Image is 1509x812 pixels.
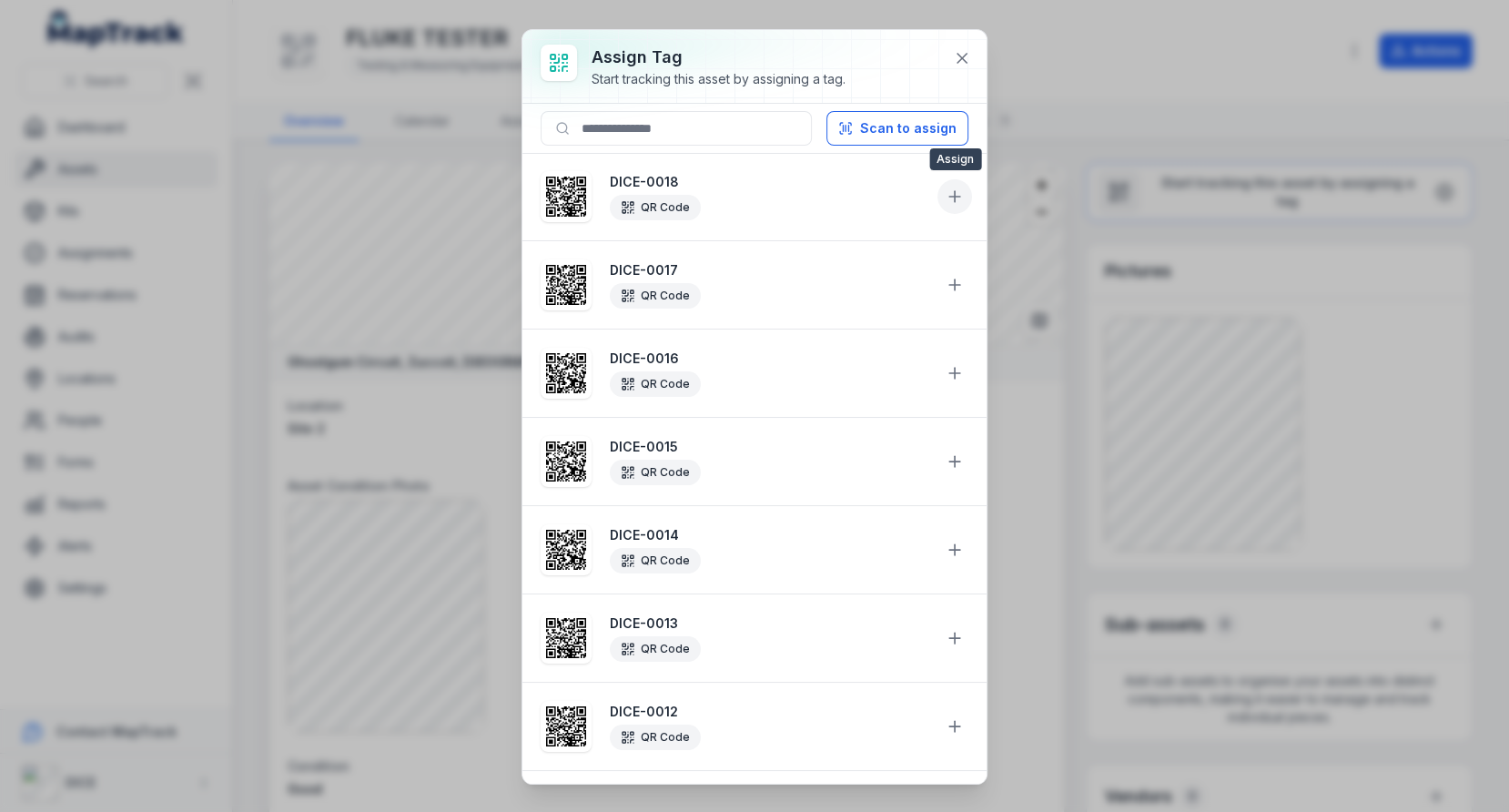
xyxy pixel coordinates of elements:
[610,283,701,309] div: QR Code
[610,703,930,721] strong: DICE-0012
[610,725,701,750] div: QR Code
[610,173,930,191] strong: DICE-0018
[610,460,701,485] div: QR Code
[929,148,981,170] span: Assign
[610,261,930,279] strong: DICE-0017
[610,350,930,368] strong: DICE-0016
[610,526,930,544] strong: DICE-0014
[610,195,701,220] div: QR Code
[610,438,930,456] strong: DICE-0015
[826,111,968,146] button: Scan to assign
[592,70,846,88] div: Start tracking this asset by assigning a tag.
[610,548,701,573] div: QR Code
[610,636,701,662] div: QR Code
[592,45,846,70] h3: Assign tag
[610,614,930,633] strong: DICE-0013
[610,371,701,397] div: QR Code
